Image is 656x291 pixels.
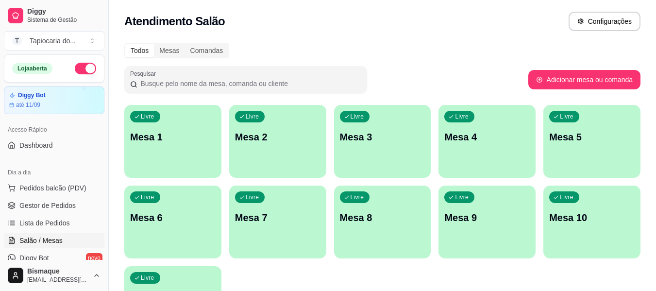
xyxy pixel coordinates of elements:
[124,186,221,258] button: LivreMesa 6
[235,211,320,224] p: Mesa 7
[438,105,536,178] button: LivreMesa 4
[4,31,104,51] button: Select a team
[130,69,159,78] label: Pesquisar
[246,193,259,201] p: Livre
[549,130,635,144] p: Mesa 5
[543,105,640,178] button: LivreMesa 5
[334,105,431,178] button: LivreMesa 3
[4,122,104,137] div: Acesso Rápido
[235,130,320,144] p: Mesa 2
[4,86,104,114] a: Diggy Botaté 11/09
[130,130,216,144] p: Mesa 1
[4,264,104,287] button: Bismaque[EMAIL_ADDRESS][DOMAIN_NAME]
[185,44,229,57] div: Comandas
[130,211,216,224] p: Mesa 6
[125,44,154,57] div: Todos
[141,274,154,282] p: Livre
[12,63,52,74] div: Loja aberta
[444,211,530,224] p: Mesa 9
[19,201,76,210] span: Gestor de Pedidos
[569,12,640,31] button: Configurações
[246,113,259,120] p: Livre
[455,193,469,201] p: Livre
[351,113,364,120] p: Livre
[124,105,221,178] button: LivreMesa 1
[19,183,86,193] span: Pedidos balcão (PDV)
[4,137,104,153] a: Dashboard
[549,211,635,224] p: Mesa 10
[154,44,185,57] div: Mesas
[12,36,22,46] span: T
[19,218,70,228] span: Lista de Pedidos
[4,165,104,180] div: Dia a dia
[137,79,361,88] input: Pesquisar
[4,198,104,213] a: Gestor de Pedidos
[19,253,49,263] span: Diggy Bot
[19,236,63,245] span: Salão / Mesas
[27,7,101,16] span: Diggy
[334,186,431,258] button: LivreMesa 8
[124,14,225,29] h2: Atendimento Salão
[27,276,89,284] span: [EMAIL_ADDRESS][DOMAIN_NAME]
[340,130,425,144] p: Mesa 3
[444,130,530,144] p: Mesa 4
[18,92,46,99] article: Diggy Bot
[4,215,104,231] a: Lista de Pedidos
[438,186,536,258] button: LivreMesa 9
[4,180,104,196] button: Pedidos balcão (PDV)
[560,113,573,120] p: Livre
[560,193,573,201] p: Livre
[27,267,89,276] span: Bismaque
[4,233,104,248] a: Salão / Mesas
[229,105,326,178] button: LivreMesa 2
[528,70,640,89] button: Adicionar mesa ou comanda
[229,186,326,258] button: LivreMesa 7
[27,16,101,24] span: Sistema de Gestão
[141,193,154,201] p: Livre
[543,186,640,258] button: LivreMesa 10
[30,36,76,46] div: Tapiocaria do ...
[351,193,364,201] p: Livre
[16,101,40,109] article: até 11/09
[141,113,154,120] p: Livre
[4,4,104,27] a: DiggySistema de Gestão
[340,211,425,224] p: Mesa 8
[455,113,469,120] p: Livre
[4,250,104,266] a: Diggy Botnovo
[19,140,53,150] span: Dashboard
[75,63,96,74] button: Alterar Status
